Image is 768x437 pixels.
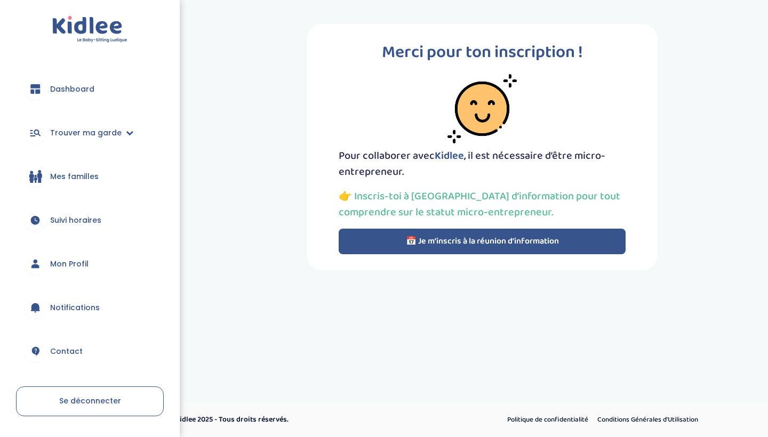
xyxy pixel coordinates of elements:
[16,70,164,108] a: Dashboard
[435,147,464,164] span: Kidlee
[50,302,100,313] span: Notifications
[16,332,164,370] a: Contact
[16,114,164,152] a: Trouver ma garde
[339,188,626,220] p: 👉 Inscris-toi à [GEOGRAPHIC_DATA] d’information pour tout comprendre sur le statut micro-entrepre...
[16,288,164,327] a: Notifications
[16,245,164,283] a: Mon Profil
[339,229,626,254] button: 📅 Je m’inscris à la réunion d’information
[52,16,127,43] img: logo.svg
[50,346,83,357] span: Contact
[169,414,429,425] p: © Kidlee 2025 - Tous droits réservés.
[447,74,517,143] img: smiley-face
[594,413,702,427] a: Conditions Générales d’Utilisation
[50,84,94,95] span: Dashboard
[50,258,89,270] span: Mon Profil
[50,215,101,226] span: Suivi horaires
[16,201,164,239] a: Suivi horaires
[16,157,164,196] a: Mes familles
[339,40,626,66] p: Merci pour ton inscription !
[503,413,592,427] a: Politique de confidentialité
[50,127,122,139] span: Trouver ma garde
[339,148,626,180] p: Pour collaborer avec , il est nécessaire d’être micro-entrepreneur.
[59,395,121,406] span: Se déconnecter
[50,171,99,182] span: Mes familles
[16,386,164,416] a: Se déconnecter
